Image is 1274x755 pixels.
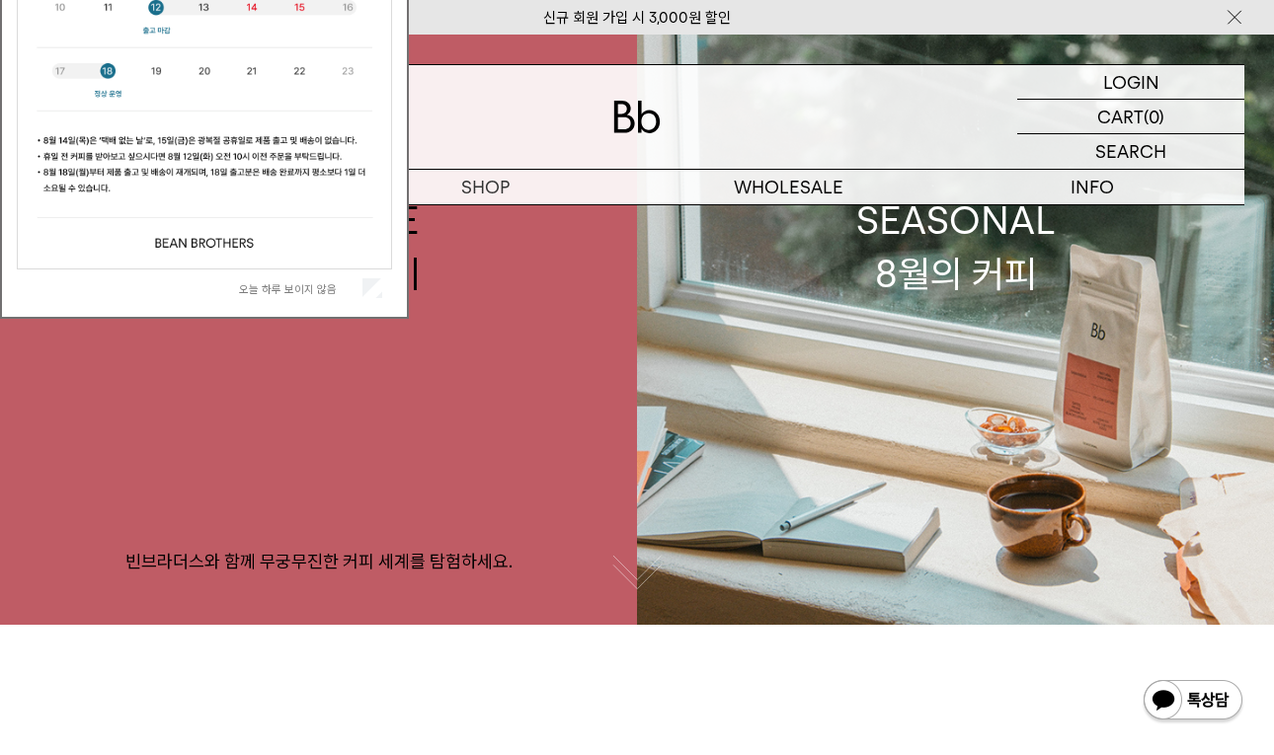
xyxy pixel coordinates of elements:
div: SEASONAL 8월의 커피 [856,194,1056,299]
img: 카카오톡 채널 1:1 채팅 버튼 [1142,678,1244,725]
p: (0) [1144,100,1164,133]
a: 신규 회원 가입 시 3,000원 할인 [543,9,731,27]
a: CART (0) [1017,100,1244,134]
a: SHOP [334,170,638,204]
a: LOGIN [1017,65,1244,100]
label: 오늘 하루 보이지 않음 [239,282,358,296]
p: WHOLESALE [637,170,941,204]
p: SEARCH [1095,134,1166,169]
img: 로고 [613,101,661,133]
p: CART [1097,100,1144,133]
p: INFO [941,170,1245,204]
p: LOGIN [1103,65,1159,99]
